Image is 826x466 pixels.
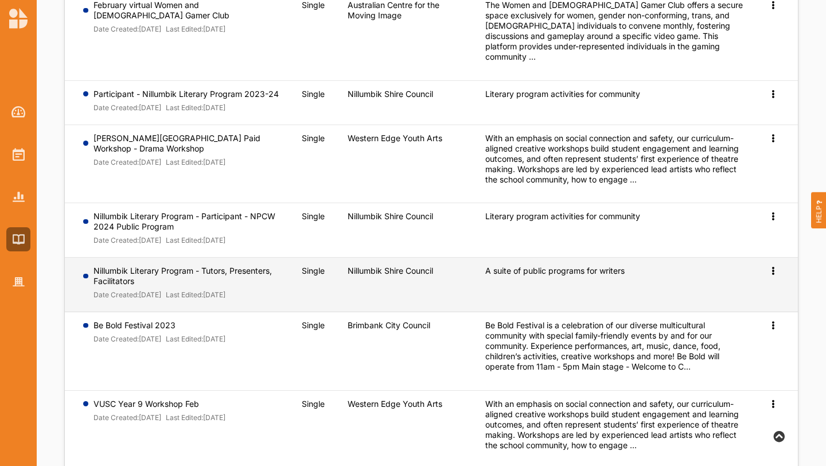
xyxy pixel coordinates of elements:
[348,211,433,222] label: Nillumbik Shire Council
[93,158,139,167] label: Date Created:
[6,270,30,294] a: Organisation
[166,413,203,422] label: Last Edited:
[139,236,161,244] font: [DATE]
[348,133,442,143] label: Western Edge Youth Arts
[93,211,286,232] label: Nillumbik Literary Program - Participant - NPCW 2024 Public Program
[203,335,225,343] font: [DATE]
[302,266,325,275] span: Single
[139,335,161,343] font: [DATE]
[302,89,325,99] span: Single
[93,89,279,99] label: Participant - Nillumbik Literary Program 2023-24
[6,142,30,166] a: Activities
[302,399,325,409] span: Single
[166,158,203,167] label: Last Edited:
[93,413,139,422] label: Date Created:
[348,320,430,331] label: Brimbank City Council
[348,89,433,99] label: Nillumbik Shire Council
[6,185,30,209] a: Reports
[13,234,25,244] img: Library
[13,192,25,201] img: Reports
[348,266,433,276] label: Nillumbik Shire Council
[302,211,325,221] span: Single
[166,335,203,344] label: Last Edited:
[485,399,744,451] div: With an emphasis on social connection and safety, our curriculum-aligned creative workshops build...
[6,100,30,124] a: Dashboard
[9,8,28,29] img: logo
[302,320,325,330] span: Single
[139,103,161,112] font: [DATE]
[302,133,325,143] span: Single
[166,290,203,300] label: Last Edited:
[11,106,26,118] img: Dashboard
[93,266,286,286] label: Nillumbik Literary Program - Tutors, Presenters, Facilitators
[485,266,744,276] div: A suite of public programs for writers
[93,236,139,245] label: Date Created:
[485,320,744,372] div: Be Bold Festival is a celebration of our diverse multicultural community with special family-frie...
[93,25,139,34] label: Date Created:
[485,89,744,99] div: Literary program activities for community
[6,227,30,251] a: Library
[93,133,286,154] label: [PERSON_NAME][GEOGRAPHIC_DATA] Paid Workshop - Drama Workshop
[13,148,25,161] img: Activities
[348,399,442,409] label: Western Edge Youth Arts
[93,399,226,409] label: VUSC Year 9 Workshop Feb
[485,133,744,185] div: With an emphasis on social connection and safety, our curriculum-aligned creative workshops build...
[139,158,161,166] font: [DATE]
[166,25,203,34] label: Last Edited:
[139,290,161,299] font: [DATE]
[13,277,25,287] img: Organisation
[203,25,225,33] font: [DATE]
[203,236,225,244] font: [DATE]
[203,158,225,166] font: [DATE]
[139,413,161,422] font: [DATE]
[93,335,139,344] label: Date Created:
[166,103,203,112] label: Last Edited:
[93,320,226,331] label: Be Bold Festival 2023
[93,290,139,300] label: Date Created:
[139,25,161,33] font: [DATE]
[203,103,225,112] font: [DATE]
[485,211,744,222] div: Literary program activities for community
[93,103,139,112] label: Date Created:
[166,236,203,245] label: Last Edited:
[203,290,225,299] font: [DATE]
[203,413,225,422] font: [DATE]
